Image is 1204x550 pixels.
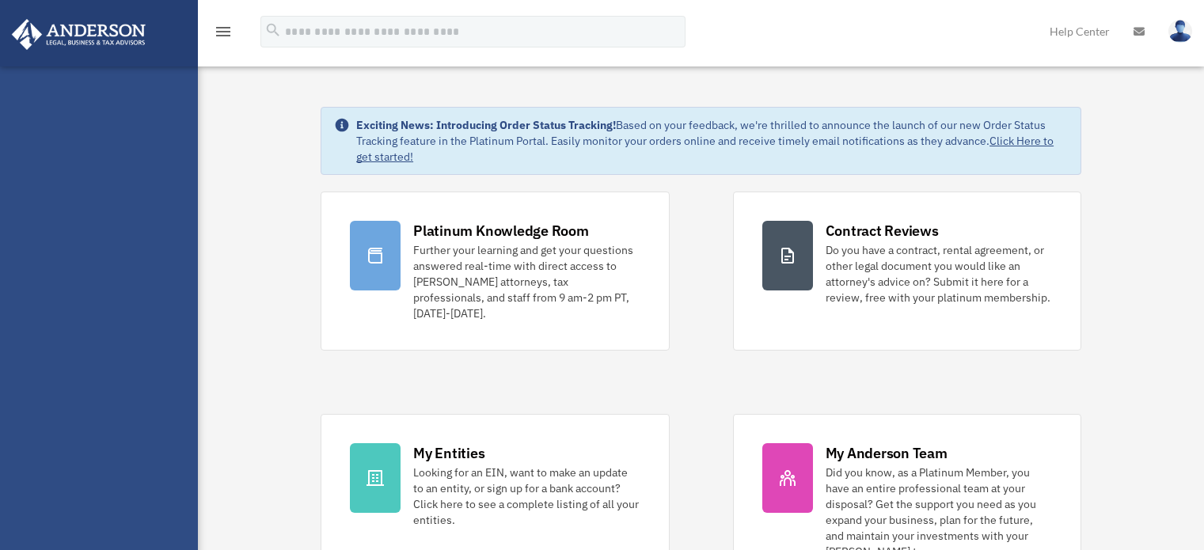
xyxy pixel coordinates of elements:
div: Do you have a contract, rental agreement, or other legal document you would like an attorney's ad... [826,242,1052,305]
img: User Pic [1168,20,1192,43]
a: Contract Reviews Do you have a contract, rental agreement, or other legal document you would like... [733,192,1081,351]
div: Contract Reviews [826,221,939,241]
div: Further your learning and get your questions answered real-time with direct access to [PERSON_NAM... [413,242,640,321]
div: Platinum Knowledge Room [413,221,589,241]
img: Anderson Advisors Platinum Portal [7,19,150,50]
div: My Entities [413,443,484,463]
strong: Exciting News: Introducing Order Status Tracking! [356,118,616,132]
a: menu [214,28,233,41]
div: My Anderson Team [826,443,948,463]
i: menu [214,22,233,41]
a: Click Here to get started! [356,134,1054,164]
a: Platinum Knowledge Room Further your learning and get your questions answered real-time with dire... [321,192,669,351]
div: Looking for an EIN, want to make an update to an entity, or sign up for a bank account? Click her... [413,465,640,528]
div: Based on your feedback, we're thrilled to announce the launch of our new Order Status Tracking fe... [356,117,1068,165]
i: search [264,21,282,39]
